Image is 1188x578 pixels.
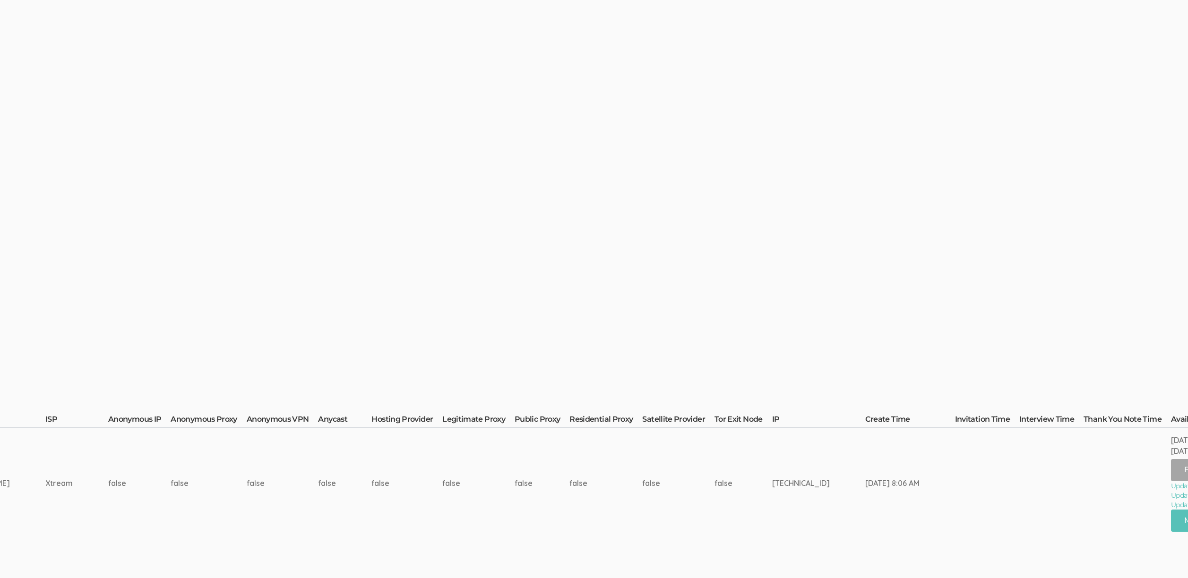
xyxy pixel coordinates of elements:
[108,414,171,427] th: Anonymous IP
[1084,414,1171,427] th: Thank You Note Time
[371,414,442,427] th: Hosting Provider
[955,414,1019,427] th: Invitation Time
[371,428,442,539] td: false
[865,414,955,427] th: Create Time
[318,414,371,427] th: Anycast
[569,428,642,539] td: false
[45,414,108,427] th: ISP
[247,414,319,427] th: Anonymous VPN
[442,428,515,539] td: false
[515,428,569,539] td: false
[515,414,569,427] th: Public Proxy
[1019,414,1084,427] th: Interview Time
[171,428,246,539] td: false
[865,478,920,489] div: [DATE] 8:06 AM
[108,428,171,539] td: false
[247,428,319,539] td: false
[318,428,371,539] td: false
[715,428,772,539] td: false
[715,414,772,427] th: Tor Exit Node
[772,428,865,539] td: [TECHNICAL_ID]
[1141,533,1188,578] iframe: Chat Widget
[569,414,642,427] th: Residential Proxy
[442,414,515,427] th: Legitimate Proxy
[772,414,865,427] th: IP
[642,428,714,539] td: false
[642,414,714,427] th: Satellite Provider
[171,414,246,427] th: Anonymous Proxy
[45,428,108,539] td: Xtream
